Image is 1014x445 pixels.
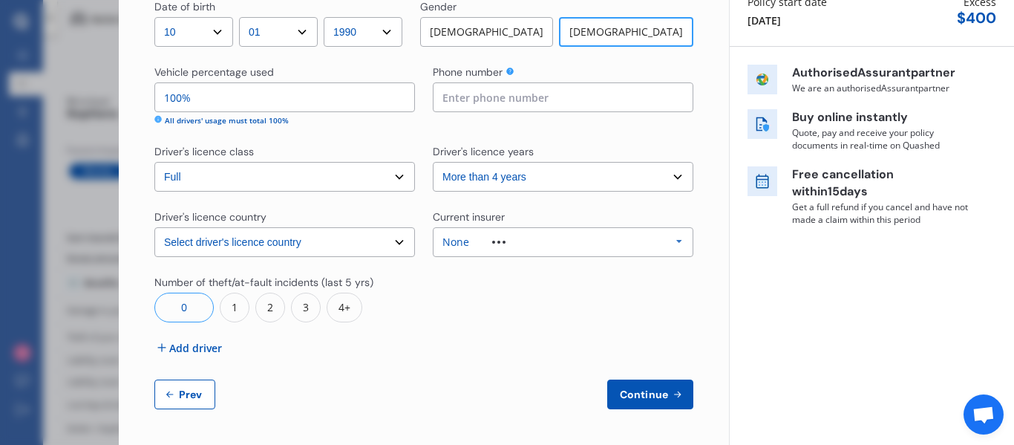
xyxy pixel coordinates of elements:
span: Continue [617,389,671,400]
div: None [442,237,469,247]
div: Driver's licence years [433,144,534,159]
button: Continue [607,380,693,409]
img: other.81dba5aafe580aa69f38.svg [492,241,506,244]
div: Current insurer [433,209,505,224]
div: 4+ [327,293,362,322]
div: 2 [255,293,285,322]
input: Enter phone number [433,82,693,112]
p: Quote, pay and receive your policy documents in real-time on Quashed [792,126,970,152]
div: [DEMOGRAPHIC_DATA] [420,17,553,47]
p: Get a full refund if you cancel and have not made a claim within this period [792,201,970,226]
div: 0 [154,293,214,322]
span: Prev [176,389,206,400]
div: Open chat [964,394,1004,435]
img: free cancel icon [748,166,777,196]
input: Enter percentage [154,82,415,112]
div: [DEMOGRAPHIC_DATA] [559,17,693,47]
img: insurer icon [748,65,777,94]
div: 1 [220,293,249,322]
div: Phone number [433,65,503,79]
img: buy online icon [748,109,777,139]
span: Add driver [169,340,222,356]
button: Prev [154,380,215,409]
div: Driver's licence country [154,209,266,224]
div: [DATE] [748,13,781,28]
div: Driver's licence class [154,144,254,159]
div: All drivers' usage must total 100% [165,115,289,126]
p: Free cancellation within 15 days [792,166,970,201]
p: Authorised Assurant partner [792,65,970,82]
div: $ 400 [957,10,996,27]
div: Vehicle percentage used [154,65,274,79]
div: Number of theft/at-fault incidents (last 5 yrs) [154,275,373,290]
p: We are an authorised Assurant partner [792,82,970,94]
p: Buy online instantly [792,109,970,126]
div: 3 [291,293,321,322]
